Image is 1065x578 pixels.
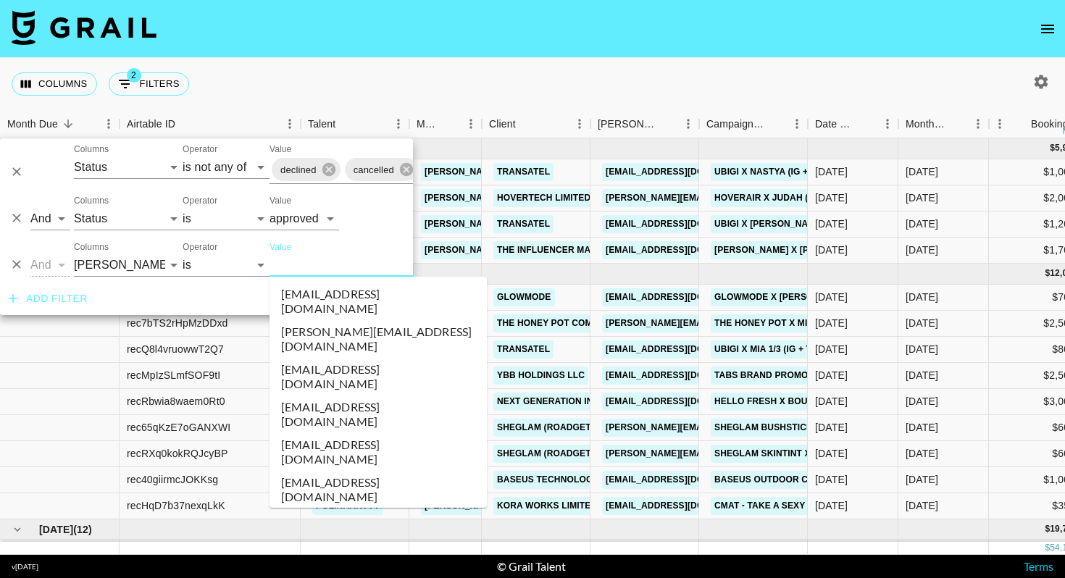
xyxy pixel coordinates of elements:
div: recMpIzSLmfSOF9tI [127,368,220,382]
span: ( 12 ) [73,522,92,537]
button: Menu [877,113,898,135]
div: Talent [308,110,335,138]
div: 16/06/2025 [815,394,848,409]
div: Aug '25 [906,217,938,231]
div: Jul '25 [906,342,938,356]
div: 16/06/2025 [815,290,848,304]
div: Month Due [906,110,947,138]
div: recRXq0kokRQJcyBP [127,446,227,461]
div: Airtable ID [127,110,175,138]
button: Menu [279,113,301,135]
button: Add filter [3,285,93,312]
div: Client [489,110,516,138]
a: Tabs Brand Promo [711,367,812,385]
div: Jul '25 [906,472,938,487]
div: Talent [301,110,409,138]
a: Next Generation Influencers [493,393,651,411]
button: Delete [6,161,28,183]
a: Glowmode x [PERSON_NAME] (1IG) [711,288,880,306]
div: 10/07/2025 [815,190,848,205]
button: Sort [516,114,536,134]
a: [EMAIL_ADDRESS][DOMAIN_NAME] [602,340,764,359]
label: Operator [183,195,217,207]
span: [DATE] [39,522,73,537]
div: Aug '25 [906,190,938,205]
a: Ubigi x Mia 1/3 (IG + TT, 3 Stories) [711,340,874,359]
a: YBB Holdings LLC [493,367,588,385]
a: [EMAIL_ADDRESS][DOMAIN_NAME] [602,241,764,259]
button: Sort [175,114,196,134]
a: [PERSON_NAME][EMAIL_ADDRESS][DOMAIN_NAME] [602,445,838,463]
div: recHqD7b37nexqLkK [127,498,225,513]
div: Aug '25 [906,243,938,257]
a: [PERSON_NAME][EMAIL_ADDRESS][DOMAIN_NAME] [602,189,838,207]
div: rec7bTS2rHpMzDDxd [127,316,227,330]
div: Aug '25 [906,164,938,179]
a: SHEGLAM Bushstick x [PERSON_NAME] [711,419,902,437]
div: declined [272,158,341,181]
li: [EMAIL_ADDRESS][DOMAIN_NAME] [270,433,487,471]
a: [PERSON_NAME][EMAIL_ADDRESS][DOMAIN_NAME] [602,419,838,437]
button: Delete [6,254,28,275]
label: Value [270,241,291,254]
label: Value [270,195,291,207]
a: Ubigi x [PERSON_NAME] (IG + TT, 3 Stories) [711,215,917,233]
li: [EMAIL_ADDRESS][DOMAIN_NAME] [270,358,487,395]
a: Transatel [493,215,554,233]
a: [EMAIL_ADDRESS][DOMAIN_NAME] [602,393,764,411]
button: Menu [388,113,409,135]
a: [PERSON_NAME][EMAIL_ADDRESS][DOMAIN_NAME] [602,314,838,332]
button: Sort [1011,114,1031,134]
a: Transatel [493,163,554,181]
a: [EMAIL_ADDRESS][DOMAIN_NAME] [602,471,764,489]
div: 07/07/2025 [815,368,848,382]
label: Operator [183,143,217,156]
button: Menu [569,113,590,135]
button: Sort [947,114,967,134]
div: 29/07/2025 [815,342,848,356]
li: [EMAIL_ADDRESS][DOMAIN_NAME] [270,282,487,320]
a: KORA WORKS LIMITED [493,497,601,515]
button: Menu [460,113,482,135]
a: Terms [1024,559,1053,573]
span: cancelled [345,162,403,178]
a: [PERSON_NAME][EMAIL_ADDRESS][DOMAIN_NAME] [421,241,657,259]
a: HoverAir x Judah (2/4) [711,189,827,207]
div: © Grail Talent [497,559,566,574]
select: Logic operator [30,254,70,277]
div: 10/07/2025 [815,243,848,257]
div: Jul '25 [906,394,938,409]
div: rec40giirmcJOKKsg [127,472,218,487]
img: Grail Talent [12,10,156,45]
div: 10/07/2025 [815,498,848,513]
a: Ubigi x Nastya (IG + TT, 3 Stories) [711,163,878,181]
div: Jul '25 [906,420,938,435]
a: The Influencer Marketing Factory [493,241,678,259]
div: cancelled [345,158,418,181]
a: [PERSON_NAME][EMAIL_ADDRESS][DOMAIN_NAME] [421,189,657,207]
div: Manager [409,110,482,138]
div: $ [1045,267,1050,280]
button: Select columns [12,72,97,96]
div: rec65qKzE7oGANXWI [127,420,230,435]
a: [EMAIL_ADDRESS][DOMAIN_NAME] [602,163,764,181]
div: Month Due [898,110,989,138]
button: open drawer [1033,14,1062,43]
button: Menu [677,113,699,135]
a: Sheglam (RoadGet Business PTE) [493,445,665,463]
label: Columns [74,143,109,156]
li: [PERSON_NAME][EMAIL_ADDRESS][DOMAIN_NAME] [270,320,487,358]
a: [EMAIL_ADDRESS][DOMAIN_NAME] [602,367,764,385]
div: Airtable ID [120,110,301,138]
label: Value [270,143,291,156]
button: Sort [766,114,786,134]
a: BASEUS TECHNOLOGY (HK) CO. LIMITED [493,471,680,489]
div: Jul '25 [906,316,938,330]
a: [PERSON_NAME][EMAIL_ADDRESS][DOMAIN_NAME] [421,215,657,233]
a: HOVERTECH LIMITED [493,189,594,207]
button: Delete [6,207,28,229]
div: 16/06/2025 [815,316,848,330]
button: Sort [440,114,460,134]
div: Jul '25 [906,498,938,513]
span: 2 [127,68,141,83]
